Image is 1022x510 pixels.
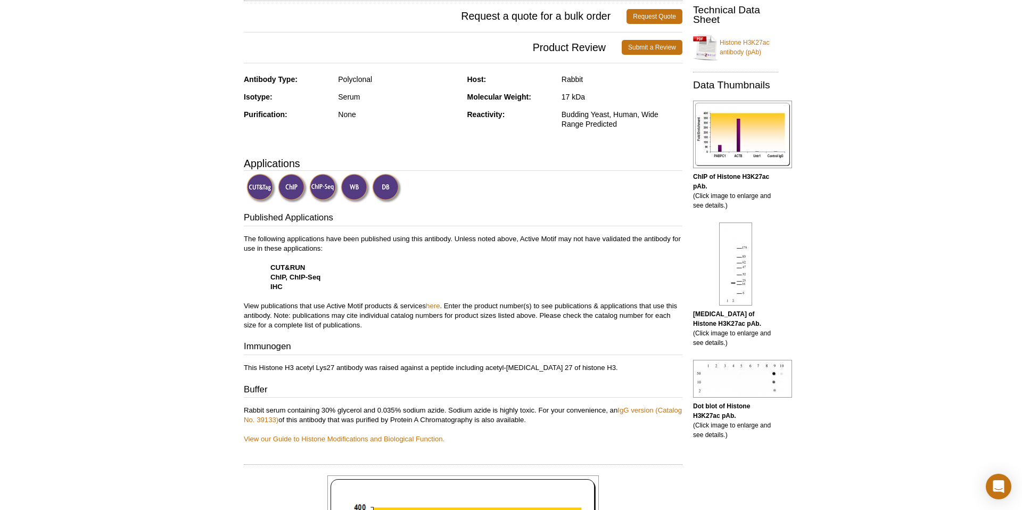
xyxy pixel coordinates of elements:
[467,93,531,101] strong: Molecular Weight:
[244,110,287,119] strong: Purification:
[278,174,307,203] img: ChIP Validated
[246,174,276,203] img: CUT&Tag Validated
[341,174,370,203] img: Western Blot Validated
[693,309,778,348] p: (Click image to enlarge and see details.)
[372,174,401,203] img: Dot Blot Validated
[338,92,459,102] div: Serum
[270,283,283,291] strong: IHC
[244,40,622,55] span: Product Review
[309,174,339,203] img: ChIP-Seq Validated
[270,273,320,281] strong: ChIP, ChIP-Seq
[562,75,682,84] div: Rabbit
[562,110,682,129] div: Budding Yeast, Human, Wide Range Predicted
[244,340,682,355] h3: Immunogen
[693,101,792,168] img: Histone H3K27ac antibody (pAb) tested by ChIP.
[622,40,682,55] a: Submit a Review
[244,211,682,226] h3: Published Applications
[244,9,627,24] span: Request a quote for a bulk order
[244,435,444,443] a: View our Guide to Histone Modifications and Biological Function.
[693,173,769,190] b: ChIP of Histone H3K27ac pAb.
[244,406,682,444] p: Rabbit serum containing 30% glycerol and 0.035% sodium azide. Sodium azide is highly toxic. For y...
[693,5,778,24] h2: Technical Data Sheet
[693,360,792,398] img: Histone H3K27ac antibody (pAb) tested by dot blot analysis.
[467,110,505,119] strong: Reactivity:
[719,223,752,306] img: Histone H3K27ac antibody (pAb) tested by Western blot.
[693,80,778,90] h2: Data Thumbnails
[244,75,298,84] strong: Antibody Type:
[426,302,440,310] a: here
[693,401,778,440] p: (Click image to enlarge and see details.)
[693,310,761,327] b: [MEDICAL_DATA] of Histone H3K27ac pAb.
[693,172,778,210] p: (Click image to enlarge and see details.)
[244,383,682,398] h3: Buffer
[338,110,459,119] div: None
[244,363,682,373] p: This Histone H3 acetyl Lys27 antibody was raised against a peptide including acetyl-[MEDICAL_DATA...
[338,75,459,84] div: Polyclonal
[244,155,682,171] h3: Applications
[244,234,682,330] p: The following applications have been published using this antibody. Unless noted above, Active Mo...
[562,92,682,102] div: 17 kDa
[467,75,487,84] strong: Host:
[627,9,682,24] a: Request Quote
[270,264,305,272] strong: CUT&RUN
[693,31,778,63] a: Histone H3K27ac antibody (pAb)
[986,474,1011,499] div: Open Intercom Messenger
[244,93,273,101] strong: Isotype:
[693,402,750,419] b: Dot blot of Histone H3K27ac pAb.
